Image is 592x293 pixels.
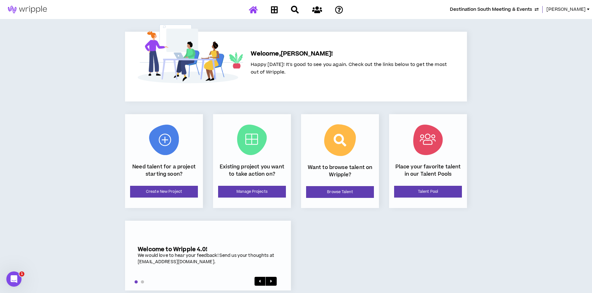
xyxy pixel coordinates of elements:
[394,186,462,198] a: Talent Pool
[251,61,447,75] span: Happy [DATE]! It's good to see you again. Check out the links below to get the most out of Wripple.
[218,163,286,178] p: Existing project you want to take action on?
[450,6,532,13] span: Destination South Meeting & Events
[306,186,374,198] a: Browse Talent
[251,49,447,58] h5: Welcome, [PERSON_NAME] !
[19,271,24,277] span: 1
[450,6,538,13] button: Destination South Meeting & Events
[138,246,278,253] h5: Welcome to Wripple 4.0!
[546,6,586,13] span: [PERSON_NAME]
[6,271,22,287] iframe: Intercom live chat
[149,125,179,155] img: New Project
[394,163,462,178] p: Place your favorite talent in our Talent Pools
[237,125,267,155] img: Current Projects
[306,164,374,178] p: Want to browse talent on Wripple?
[138,253,278,265] div: We would love to hear your feedback! Send us your thoughts at [EMAIL_ADDRESS][DOMAIN_NAME].
[413,125,443,155] img: Talent Pool
[218,186,286,198] a: Manage Projects
[130,186,198,198] a: Create New Project
[130,163,198,178] p: Need talent for a project starting soon?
